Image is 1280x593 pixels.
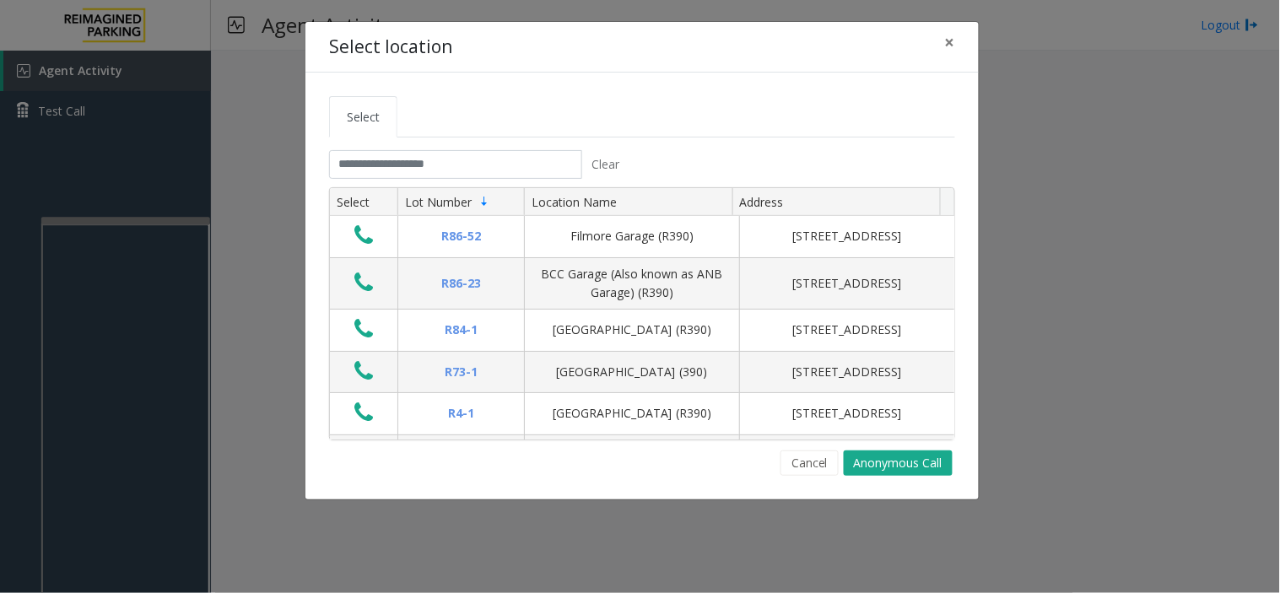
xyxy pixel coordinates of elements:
[408,274,514,293] div: R86-23
[532,194,617,210] span: Location Name
[740,194,784,210] span: Address
[347,109,380,125] span: Select
[478,195,491,208] span: Sortable
[535,404,729,423] div: [GEOGRAPHIC_DATA] (R390)
[330,188,954,439] div: Data table
[329,34,452,61] h4: Select location
[535,227,729,245] div: Filmore Garage (R390)
[844,450,953,476] button: Anonymous Call
[408,363,514,381] div: R73-1
[582,150,629,179] button: Clear
[750,363,944,381] div: [STREET_ADDRESS]
[330,188,397,217] th: Select
[535,363,729,381] div: [GEOGRAPHIC_DATA] (390)
[535,321,729,339] div: [GEOGRAPHIC_DATA] (R390)
[750,321,944,339] div: [STREET_ADDRESS]
[329,96,955,137] ul: Tabs
[780,450,839,476] button: Cancel
[405,194,472,210] span: Lot Number
[408,227,514,245] div: R86-52
[933,22,967,63] button: Close
[750,274,944,293] div: [STREET_ADDRESS]
[945,30,955,54] span: ×
[408,321,514,339] div: R84-1
[750,227,944,245] div: [STREET_ADDRESS]
[750,404,944,423] div: [STREET_ADDRESS]
[535,265,729,303] div: BCC Garage (Also known as ANB Garage) (R390)
[408,404,514,423] div: R4-1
